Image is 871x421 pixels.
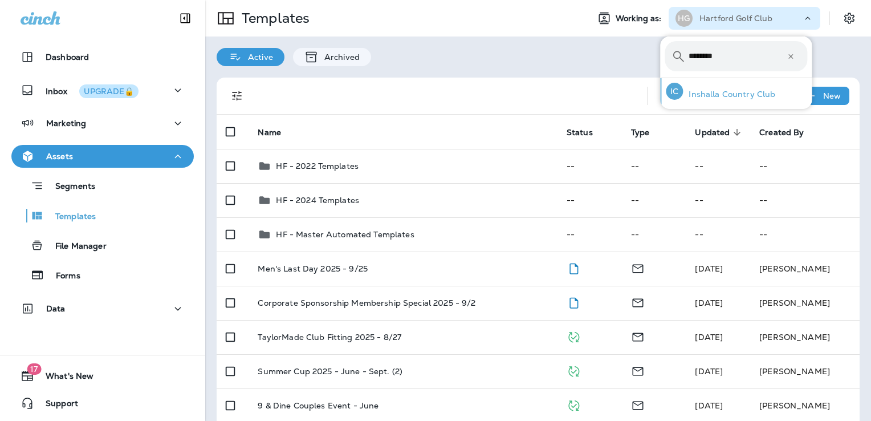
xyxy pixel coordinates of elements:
[46,304,66,313] p: Data
[237,10,310,27] p: Templates
[631,127,665,137] span: Type
[616,14,664,23] span: Working as:
[258,367,402,376] p: Summer Cup 2025 - June - Sept. (2)
[750,354,860,388] td: [PERSON_NAME]
[557,149,622,183] td: --
[823,91,841,100] p: New
[34,371,93,385] span: What's New
[622,217,686,252] td: --
[27,363,41,375] span: 17
[276,161,359,171] p: HF - 2022 Templates
[226,84,249,107] button: Filters
[258,127,296,137] span: Name
[622,149,686,183] td: --
[258,333,401,342] p: TaylorMade Club Fitting 2025 - 8/27
[11,173,194,198] button: Segments
[258,401,378,410] p: 9 & Dine Couples Event - June
[695,332,723,342] span: Caitlin Wilson
[11,46,194,68] button: Dashboard
[567,262,581,273] span: Draft
[631,262,645,273] span: Email
[11,297,194,320] button: Data
[666,83,683,100] div: IC
[759,128,804,137] span: Created By
[759,127,819,137] span: Created By
[46,119,86,128] p: Marketing
[631,297,645,307] span: Email
[695,366,723,377] span: Caitlin Wilson
[276,230,414,239] p: HF - Master Automated Templates
[46,52,89,62] p: Dashboard
[695,298,723,308] span: Caitlin Wilson
[750,252,860,286] td: [PERSON_NAME]
[839,8,860,29] button: Settings
[84,87,134,95] div: UPGRADE🔒
[46,84,139,96] p: Inbox
[750,149,860,183] td: --
[660,78,812,104] button: ICInshalla Country Club
[11,204,194,228] button: Templates
[11,145,194,168] button: Assets
[631,399,645,410] span: Email
[657,84,679,107] button: Search Templates
[567,399,581,410] span: Published
[11,112,194,135] button: Marketing
[11,365,194,387] button: 17What's New
[750,183,860,217] td: --
[44,241,107,252] p: File Manager
[683,90,775,99] p: Inshalla Country Club
[258,264,368,273] p: Men's Last Day 2025 - 9/25
[631,331,645,341] span: Email
[258,298,475,307] p: Corporate Sponsorship Membership Special 2025 - 9/2
[699,14,773,23] p: Hartford Golf Club
[34,399,78,412] span: Support
[686,183,750,217] td: --
[11,263,194,287] button: Forms
[44,212,96,222] p: Templates
[567,365,581,375] span: Published
[79,84,139,98] button: UPGRADE🔒
[557,183,622,217] td: --
[695,264,723,274] span: Caitlin Wilson
[686,217,750,252] td: --
[11,392,194,415] button: Support
[46,152,73,161] p: Assets
[242,52,273,62] p: Active
[567,128,593,137] span: Status
[622,183,686,217] td: --
[258,128,281,137] span: Name
[567,127,608,137] span: Status
[557,217,622,252] td: --
[11,233,194,257] button: File Manager
[276,196,359,205] p: HF - 2024 Templates
[750,286,860,320] td: [PERSON_NAME]
[695,127,744,137] span: Updated
[11,79,194,102] button: InboxUPGRADE🔒
[567,297,581,307] span: Draft
[631,128,650,137] span: Type
[44,181,95,193] p: Segments
[750,217,860,252] td: --
[44,271,80,282] p: Forms
[695,128,730,137] span: Updated
[169,7,201,30] button: Collapse Sidebar
[631,365,645,375] span: Email
[686,149,750,183] td: --
[695,400,723,411] span: Caitlin Wilson
[567,331,581,341] span: Published
[319,52,360,62] p: Archived
[750,320,860,354] td: [PERSON_NAME]
[675,10,693,27] div: HG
